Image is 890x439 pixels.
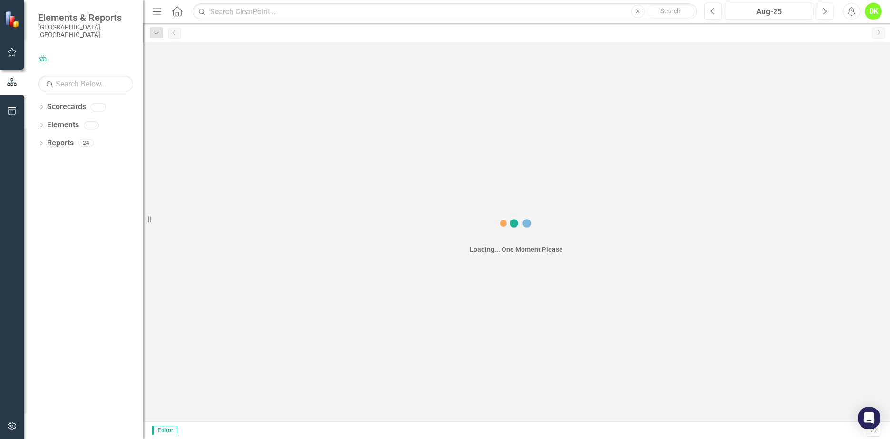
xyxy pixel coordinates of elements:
div: 24 [78,139,94,147]
small: [GEOGRAPHIC_DATA], [GEOGRAPHIC_DATA] [38,23,133,39]
div: Open Intercom Messenger [858,407,880,429]
button: Aug-25 [725,3,813,20]
a: Reports [47,138,74,149]
span: Editor [152,426,177,435]
div: Loading... One Moment Please [470,245,563,254]
a: Elements [47,120,79,131]
img: ClearPoint Strategy [4,10,22,28]
button: DK [865,3,882,20]
span: Search [660,7,681,15]
a: Scorecards [47,102,86,113]
span: Elements & Reports [38,12,133,23]
input: Search Below... [38,76,133,92]
button: Search [647,5,695,18]
input: Search ClearPoint... [193,3,697,20]
div: Aug-25 [728,6,810,18]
